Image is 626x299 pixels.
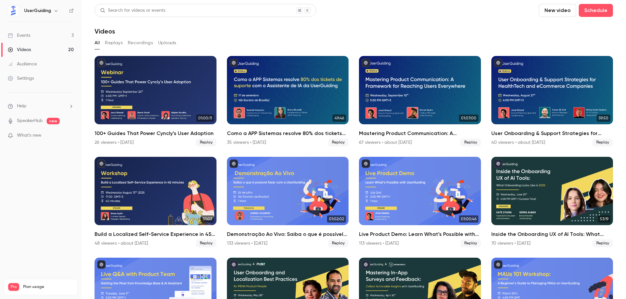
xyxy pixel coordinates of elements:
[201,215,214,223] span: 51:03
[359,139,412,146] div: 67 viewers • about [DATE]
[227,157,349,247] li: Demonstração Ao Vivo: Saiba o que é possível fazer com a UserGuiding
[579,4,613,17] button: Schedule
[459,115,478,122] span: 01:07:00
[8,47,31,53] div: Videos
[8,75,34,82] div: Settings
[128,38,153,48] button: Recordings
[598,215,610,223] span: 53:19
[359,129,481,137] h2: Mastering Product Communication: A Framework for Reaching Users Everywhere
[95,139,134,146] div: 26 viewers • [DATE]
[491,139,545,146] div: 40 viewers • about [DATE]
[328,239,349,247] span: Replay
[105,38,123,48] button: Replays
[491,129,613,137] h2: User Onboarding & Support Strategies for HealthTech and eCommerce Companies
[230,159,238,168] button: published
[592,139,613,146] span: Replay
[227,240,267,247] div: 133 viewers • [DATE]
[227,157,349,247] a: 01:02:02Demonstração Ao Vivo: Saiba o que é possível fazer com a UserGuiding133 viewers • [DATE]R...
[460,139,481,146] span: Replay
[17,132,41,139] span: What's new
[24,7,51,14] h6: UserGuiding
[359,240,399,247] div: 113 viewers • [DATE]
[230,59,238,67] button: published
[95,56,216,146] a: 01:00:11100+ Guides That Power Cyncly’s User Adoption26 viewers • [DATE]Replay
[539,4,576,17] button: New video
[491,230,613,238] h2: Inside the Onboarding UX of AI Tools: What Onboarding Looks Like in [DATE]
[460,239,481,247] span: Replay
[227,56,349,146] li: Como a APP Sistemas resolve 80% dos tickets de suporte com o Assistente de IA da UserGuiding
[8,103,74,110] li: help-dropdown-opener
[17,117,43,124] a: SpeakerHub
[8,61,37,67] div: Audience
[97,59,106,67] button: published
[8,283,19,291] span: Pro
[359,56,481,146] a: 01:07:00Mastering Product Communication: A Framework for Reaching Users Everywhere67 viewers • ab...
[597,115,610,122] span: 59:50
[158,38,176,48] button: Uploads
[227,139,266,146] div: 35 viewers • [DATE]
[227,56,349,146] a: 49:46Como a APP Sistemas resolve 80% dos tickets de suporte com o Assistente de IA da UserGuiding...
[196,139,216,146] span: Replay
[491,56,613,146] li: User Onboarding & Support Strategies for HealthTech and eCommerce Companies
[359,56,481,146] li: Mastering Product Communication: A Framework for Reaching Users Everywhere
[95,27,115,35] h1: Videos
[359,157,481,247] li: Live Product Demo: Learn What’s Possible with UserGuiding
[359,230,481,238] h2: Live Product Demo: Learn What’s Possible with UserGuiding
[362,159,370,168] button: published
[95,157,216,247] a: 51:03Build a Localized Self-Service Experience in 45 minutes48 viewers • about [DATE]Replay
[8,32,30,39] div: Events
[95,129,216,137] h2: 100+ Guides That Power Cyncly’s User Adoption
[359,157,481,247] a: 01:00:46Live Product Demo: Learn What’s Possible with UserGuiding113 viewers • [DATE]Replay
[333,115,346,122] span: 49:46
[97,260,106,269] button: published
[196,239,216,247] span: Replay
[196,115,214,122] span: 01:00:11
[494,159,502,168] button: published
[328,139,349,146] span: Replay
[47,118,60,124] span: new
[592,239,613,247] span: Replay
[100,7,165,14] div: Search for videos or events
[230,260,238,269] button: published
[17,103,26,110] span: Help
[8,6,19,16] img: UserGuiding
[95,230,216,238] h2: Build a Localized Self-Service Experience in 45 minutes
[491,157,613,247] li: Inside the Onboarding UX of AI Tools: What Onboarding Looks Like in 2025
[459,215,478,223] span: 01:00:46
[95,4,613,295] section: Videos
[227,129,349,137] h2: Como a APP Sistemas resolve 80% dos tickets de suporte com o Assistente de IA da UserGuiding
[66,133,74,139] iframe: Noticeable Trigger
[95,38,100,48] button: All
[494,59,502,67] button: published
[23,284,73,290] span: Plan usage
[491,157,613,247] a: 53:19Inside the Onboarding UX of AI Tools: What Onboarding Looks Like in [DATE]70 viewers • [DATE...
[491,240,530,247] div: 70 viewers • [DATE]
[362,59,370,67] button: published
[95,56,216,146] li: 100+ Guides That Power Cyncly’s User Adoption
[362,260,370,269] button: published
[227,230,349,238] h2: Demonstração Ao Vivo: Saiba o que é possível fazer com a UserGuiding
[95,157,216,247] li: Build a Localized Self-Service Experience in 45 minutes
[327,215,346,223] span: 01:02:02
[97,159,106,168] button: published
[494,260,502,269] button: published
[491,56,613,146] a: 59:50User Onboarding & Support Strategies for HealthTech and eCommerce Companies40 viewers • abou...
[95,240,148,247] div: 48 viewers • about [DATE]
